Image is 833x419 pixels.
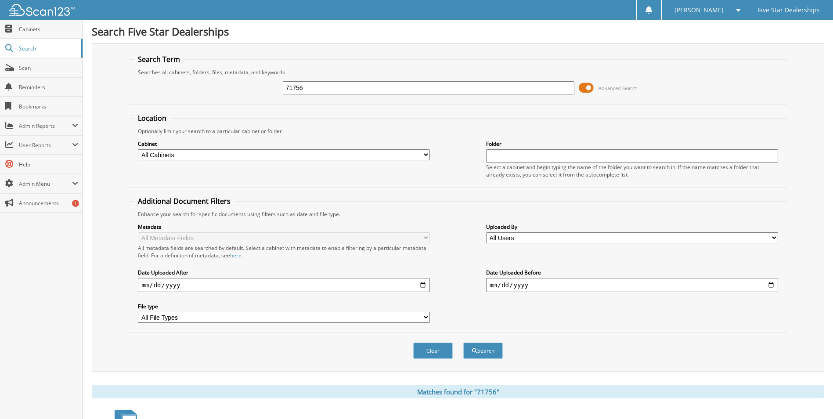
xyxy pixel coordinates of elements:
[19,199,78,207] span: Announcements
[758,7,820,13] span: Five Star Dealerships
[19,161,78,168] span: Help
[133,54,184,64] legend: Search Term
[463,343,503,359] button: Search
[138,244,430,259] div: All metadata fields are searched by default. Select a cabinet with metadata to enable filtering b...
[72,200,79,207] div: 1
[138,140,430,148] label: Cabinet
[19,180,72,188] span: Admin Menu
[486,269,778,276] label: Date Uploaded Before
[19,122,72,130] span: Admin Reports
[19,64,78,72] span: Scan
[133,113,171,123] legend: Location
[138,223,430,231] label: Metadata
[92,385,824,398] div: Matches found for "71756"
[413,343,453,359] button: Clear
[19,141,72,149] span: User Reports
[486,140,778,148] label: Folder
[92,24,824,39] h1: Search Five Star Dealerships
[486,223,778,231] label: Uploaded By
[133,127,782,135] div: Optionally limit your search to a particular cabinet or folder
[133,210,782,218] div: Enhance your search for specific documents using filters such as date and file type.
[19,25,78,33] span: Cabinets
[19,45,77,52] span: Search
[133,196,235,206] legend: Additional Document Filters
[486,163,778,178] div: Select a cabinet and begin typing the name of the folder you want to search in. If the name match...
[9,4,75,16] img: scan123-logo-white.svg
[486,278,778,292] input: end
[138,278,430,292] input: start
[133,69,782,76] div: Searches all cabinets, folders, files, metadata, and keywords
[230,252,242,259] a: here
[138,269,430,276] label: Date Uploaded After
[19,83,78,91] span: Reminders
[19,103,78,110] span: Bookmarks
[138,303,430,310] label: File type
[599,85,638,91] span: Advanced Search
[674,7,724,13] span: [PERSON_NAME]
